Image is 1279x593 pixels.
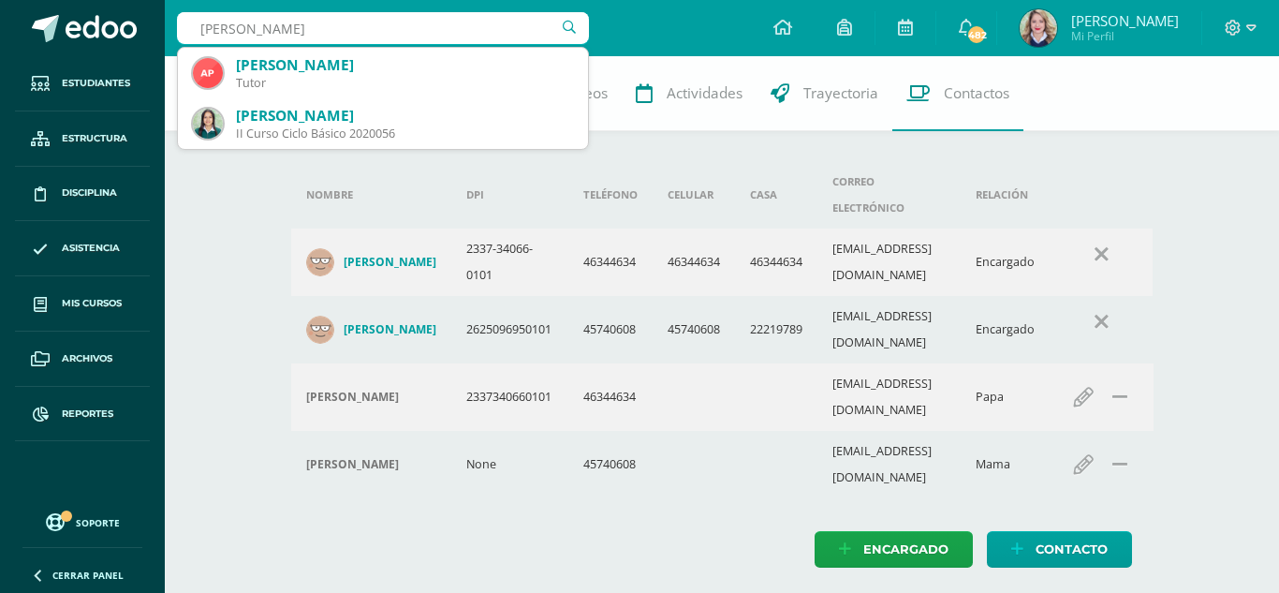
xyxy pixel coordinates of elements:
[735,161,817,229] th: Casa
[306,457,399,472] h4: [PERSON_NAME]
[987,531,1132,568] a: Contacto
[892,56,1023,131] a: Contactos
[451,431,569,498] td: None
[817,161,961,229] th: Correo electrónico
[944,83,1009,103] span: Contactos
[817,431,961,498] td: [EMAIL_ADDRESS][DOMAIN_NAME]
[863,532,948,567] span: Encargado
[961,229,1050,296] td: Encargado
[15,56,150,111] a: Estudiantes
[15,387,150,442] a: Reportes
[1071,28,1179,44] span: Mi Perfil
[306,390,399,405] h4: [PERSON_NAME]
[76,516,120,529] span: Soporte
[568,161,653,229] th: Teléfono
[306,316,436,344] a: [PERSON_NAME]
[815,531,973,568] a: Encargado
[306,248,436,276] a: [PERSON_NAME]
[451,161,569,229] th: DPI
[306,457,436,472] div: Mariefrance Castillo
[291,161,451,229] th: Nombre
[568,229,653,296] td: 46344634
[803,83,878,103] span: Trayectoria
[568,363,653,431] td: 46344634
[653,296,735,363] td: 45740608
[22,509,142,534] a: Soporte
[62,351,112,366] span: Archivos
[667,83,742,103] span: Actividades
[817,363,961,431] td: [EMAIL_ADDRESS][DOMAIN_NAME]
[15,111,150,167] a: Estructura
[52,569,124,582] span: Cerrar panel
[344,255,436,270] h4: [PERSON_NAME]
[193,109,223,139] img: 885bba97dc2617ab8d2e0d7880df4027.png
[236,126,573,141] div: II Curso Ciclo Básico 2020056
[622,56,757,131] a: Actividades
[15,332,150,387] a: Archivos
[236,55,573,75] div: [PERSON_NAME]
[236,75,573,91] div: Tutor
[15,167,150,222] a: Disciplina
[653,229,735,296] td: 46344634
[62,185,117,200] span: Disciplina
[961,296,1050,363] td: Encargado
[62,131,127,146] span: Estructura
[15,221,150,276] a: Asistencia
[966,24,987,45] span: 482
[817,296,961,363] td: [EMAIL_ADDRESS][DOMAIN_NAME]
[62,241,120,256] span: Asistencia
[62,407,113,422] span: Reportes
[1036,532,1108,567] span: Contacto
[451,363,569,431] td: 2337340660101
[961,363,1050,431] td: Papa
[757,56,892,131] a: Trayectoria
[735,296,817,363] td: 22219789
[451,229,569,296] td: 2337-34066-0101
[653,161,735,229] th: Celular
[306,316,334,344] img: 77f24dda7dc3dae2d59fe813817a76a1.png
[344,322,436,337] h4: [PERSON_NAME]
[193,58,223,88] img: a251ed7cd5dab33e13741c34af3724b9.png
[451,296,569,363] td: 2625096950101
[961,431,1050,498] td: Mama
[1020,9,1057,47] img: c3ba4bc82f539d18ce1ea45118c47ae0.png
[735,229,817,296] td: 46344634
[568,431,653,498] td: 45740608
[1071,11,1179,30] span: [PERSON_NAME]
[817,229,961,296] td: [EMAIL_ADDRESS][DOMAIN_NAME]
[306,248,334,276] img: ef9fcfa438f986c10ec84018fe201b1a.png
[568,296,653,363] td: 45740608
[236,106,573,126] div: [PERSON_NAME]
[62,76,130,91] span: Estudiantes
[62,296,122,311] span: Mis cursos
[961,161,1050,229] th: Relación
[306,390,436,405] div: Wilbar Rodriguez
[15,276,150,332] a: Mis cursos
[177,12,589,44] input: Busca un usuario...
